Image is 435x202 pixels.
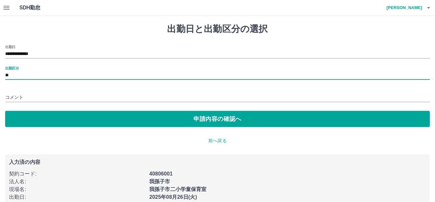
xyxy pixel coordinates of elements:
label: 出勤区分 [5,66,19,70]
p: 法人名 : [9,178,145,186]
b: 2025年08月26日(火) [149,194,197,200]
button: 申請内容の確認へ [5,111,430,127]
b: 我孫子市 [149,179,170,184]
p: 契約コード : [9,170,145,178]
label: 出勤日 [5,44,15,49]
p: 現場名 : [9,186,145,193]
p: 前へ戻る [5,137,430,144]
p: 出勤日 : [9,193,145,201]
p: 入力済の内容 [9,160,426,165]
b: 我孫子市二小学童保育室 [149,186,207,192]
b: 40806001 [149,171,173,176]
h1: 出勤日と出勤区分の選択 [5,24,430,35]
